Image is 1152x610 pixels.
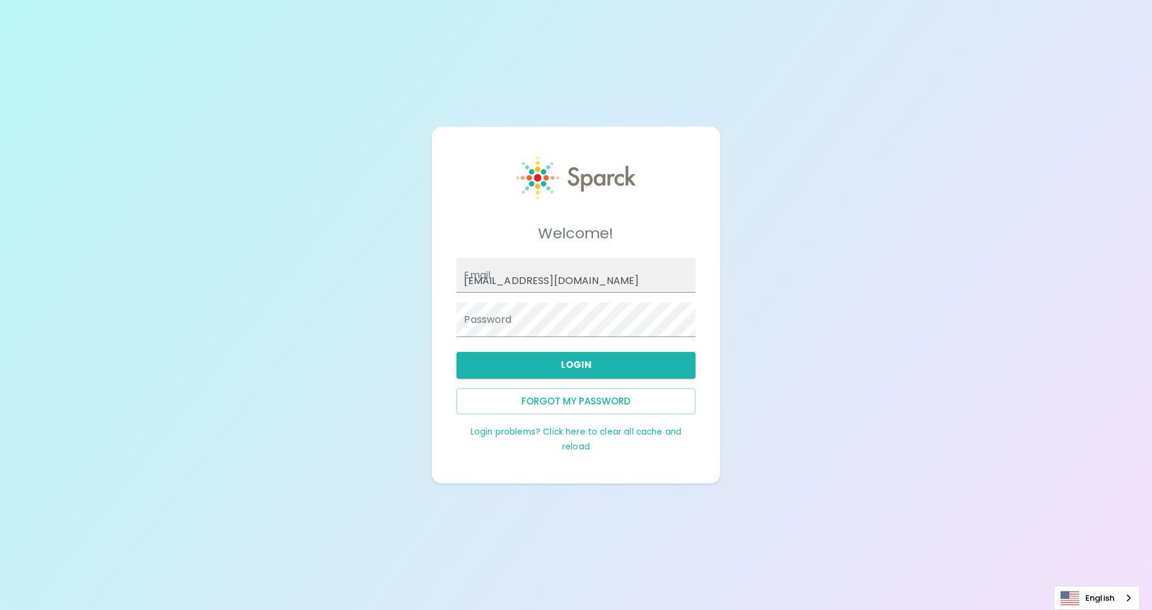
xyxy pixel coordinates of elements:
div: Language [1054,586,1140,610]
a: Login problems? Click here to clear all cache and reload [471,426,681,453]
button: Login [456,352,695,378]
img: Sparck logo [516,156,636,199]
h5: Welcome! [456,224,695,243]
aside: Language selected: English [1054,586,1140,610]
a: English [1054,587,1139,609]
button: Forgot my password [456,388,695,414]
